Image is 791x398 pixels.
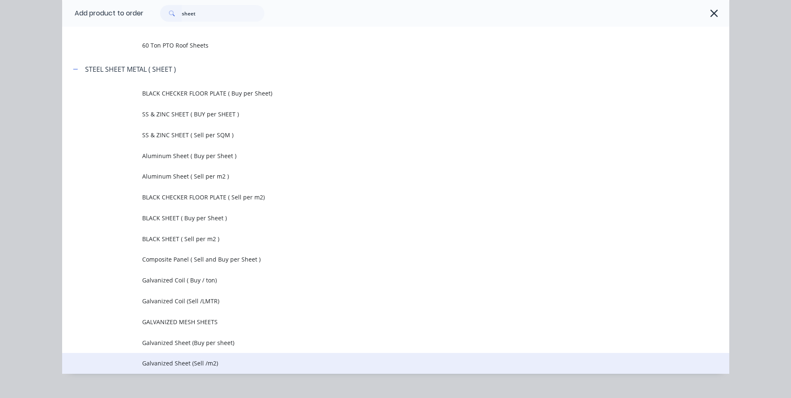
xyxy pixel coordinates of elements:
div: STEEL SHEET METAL ( SHEET ) [85,64,176,74]
input: Search... [182,5,264,22]
span: Galvanized Sheet (Buy per sheet) [142,338,612,347]
span: BLACK SHEET ( Sell per m2 ) [142,234,612,243]
span: Aluminum Sheet ( Sell per m2 ) [142,172,612,181]
span: Aluminum Sheet ( Buy per Sheet ) [142,151,612,160]
span: SS & ZINC SHEET ( Sell per SQM ) [142,131,612,139]
span: Galvanized Sheet (Sell /m2) [142,359,612,368]
span: GALVANIZED MESH SHEETS [142,317,612,326]
span: SS & ZINC SHEET ( BUY per SHEET ) [142,110,612,118]
span: Galvanized Coil ( Buy / ton) [142,276,612,285]
span: Galvanized Coil (Sell /LMTR) [142,297,612,305]
span: 60 Ton PTO Roof Sheets [142,41,612,50]
span: Composite Panel ( Sell and Buy per Sheet ) [142,255,612,264]
span: BLACK CHECKER FLOOR PLATE ( Sell per m2) [142,193,612,202]
span: BLACK CHECKER FLOOR PLATE ( Buy per Sheet) [142,89,612,98]
span: BLACK SHEET ( Buy per Sheet ) [142,214,612,222]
